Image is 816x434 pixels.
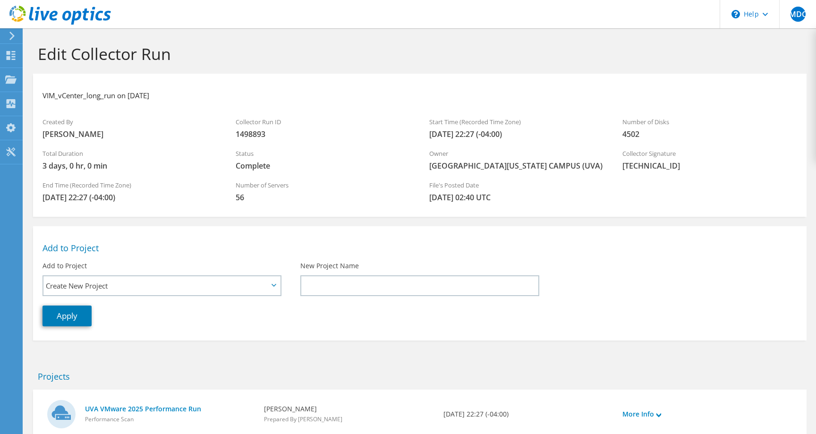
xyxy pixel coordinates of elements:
[38,44,797,64] h1: Edit Collector Run
[622,409,661,419] a: More Info
[429,149,603,158] label: Owner
[42,261,87,271] label: Add to Project
[300,261,359,271] label: New Project Name
[42,90,149,101] h3: VIM_vCenter_long_run on [DATE]
[46,280,268,291] span: Create New Project
[429,161,603,171] span: [GEOGRAPHIC_DATA][US_STATE] CAMPUS (UVA)
[38,371,802,382] h2: Projects
[264,415,342,423] span: Prepared By [PERSON_NAME]
[429,192,603,203] span: [DATE] 02:40 UTC
[42,243,797,253] h2: Add to Project
[236,117,410,127] label: Collector Run ID
[236,149,410,158] label: Status
[622,117,797,127] label: Number of Disks
[85,415,134,423] span: Performance Scan
[236,129,410,139] span: 1498893
[42,149,217,158] label: Total Duration
[42,129,217,139] span: [PERSON_NAME]
[622,161,797,171] span: [TECHNICAL_ID]
[443,409,509,419] b: [DATE] 22:27 (-04:00)
[622,129,797,139] span: 4502
[42,180,217,190] label: End Time (Recorded Time Zone)
[731,10,740,18] svg: \n
[429,117,603,127] label: Start Time (Recorded Time Zone)
[236,180,410,190] label: Number of Servers
[429,180,603,190] label: File's Posted Date
[622,149,797,158] label: Collector Signature
[264,404,342,414] b: [PERSON_NAME]
[42,306,92,326] a: Apply
[429,129,603,139] span: [DATE] 22:27 (-04:00)
[42,161,217,171] span: 3 days, 0 hr, 0 min
[236,192,410,203] span: 56
[790,7,806,22] span: MDC
[42,192,217,203] span: [DATE] 22:27 (-04:00)
[236,161,410,171] span: Complete
[42,117,217,127] label: Created By
[85,404,255,414] a: UVA VMware 2025 Performance Run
